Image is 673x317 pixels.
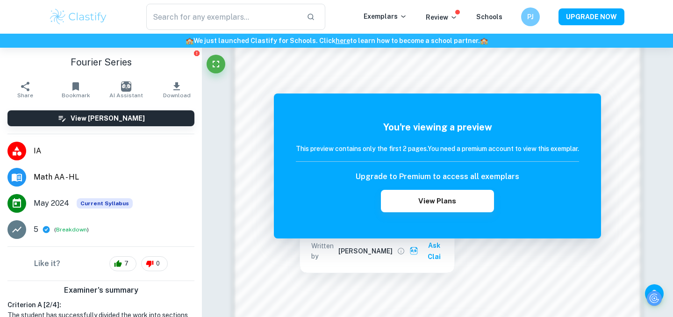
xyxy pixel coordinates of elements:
button: AI Assistant [101,77,151,103]
h5: You're viewing a preview [296,120,579,134]
p: Exemplars [364,11,407,22]
a: here [336,37,350,44]
div: This exemplar is based on the current syllabus. Feel free to refer to it for inspiration/ideas wh... [77,198,133,209]
button: UPGRADE NOW [558,8,624,25]
span: Share [17,92,33,99]
button: View Plans [381,190,494,212]
input: Search for any exemplars... [146,4,299,30]
button: Ask Clai [408,237,451,265]
span: 7 [119,259,134,268]
img: AI Assistant [121,81,131,92]
p: Written by [311,241,336,261]
h6: PJ [525,12,536,22]
a: Schools [476,13,502,21]
img: clai.svg [409,246,418,255]
h6: This preview contains only the first 2 pages. You need a premium account to view this exemplar. [296,144,579,154]
h6: Criterion A [ 2 / 4 ]: [7,300,194,310]
span: 🏫 [480,37,488,44]
h6: [PERSON_NAME] [338,246,393,256]
h6: Like it? [34,258,60,269]
span: Math AA - HL [34,172,194,183]
span: May 2024 [34,198,69,209]
h6: We just launched Clastify for Schools. Click to learn how to become a school partner. [2,36,671,46]
span: Download [163,92,191,99]
h6: Examiner's summary [4,285,198,296]
button: Bookmark [50,77,101,103]
span: IA [34,145,194,157]
img: Clastify logo [49,7,108,26]
button: Fullscreen [207,55,225,73]
button: Report issue [193,50,200,57]
span: Current Syllabus [77,198,133,209]
button: Breakdown [56,225,87,234]
h1: Fourier Series [7,55,194,69]
span: Bookmark [62,92,90,99]
p: 5 [34,224,38,235]
button: View [PERSON_NAME] [7,110,194,126]
button: PJ [521,7,540,26]
span: AI Assistant [109,92,143,99]
button: Download [151,77,202,103]
h6: Upgrade to Premium to access all exemplars [356,171,519,182]
button: View full profile [394,245,408,258]
span: 0 [151,259,165,268]
h6: View [PERSON_NAME] [71,113,145,123]
p: Review [426,12,458,22]
span: ( ) [54,225,89,234]
span: 🏫 [186,37,193,44]
button: Help and Feedback [645,284,664,303]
